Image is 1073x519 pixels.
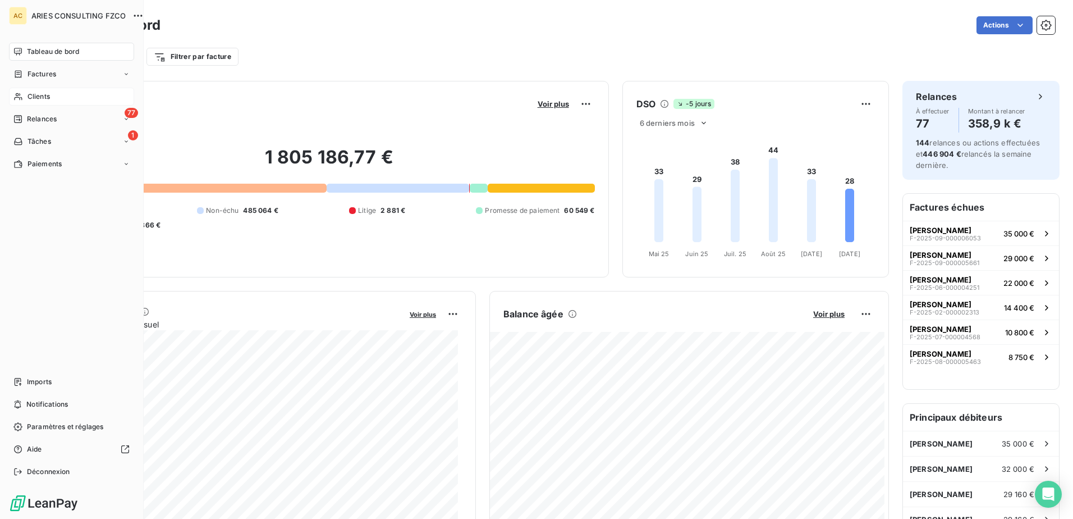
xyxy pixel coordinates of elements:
[910,251,971,259] span: [PERSON_NAME]
[910,275,971,284] span: [PERSON_NAME]
[9,7,27,25] div: AC
[839,250,860,258] tspan: [DATE]
[910,490,973,499] span: [PERSON_NAME]
[1003,254,1034,263] span: 29 000 €
[903,404,1059,431] h6: Principaux débiteurs
[564,206,594,216] span: 60 549 €
[813,309,845,318] span: Voir plus
[538,99,569,108] span: Voir plus
[1035,481,1062,508] div: Open Intercom Messenger
[1002,465,1034,474] span: 32 000 €
[125,108,138,118] span: 77
[1003,490,1034,499] span: 29 160 €
[910,309,979,316] span: F-2025-02-000002313
[673,99,714,109] span: -5 jours
[903,320,1059,344] button: [PERSON_NAME]F-2025-07-00000456810 800 €
[27,69,56,79] span: Factures
[968,115,1025,133] h4: 358,9 k €
[63,318,402,330] span: Chiffre d'affaires mensuel
[910,334,980,340] span: F-2025-07-000004568
[640,119,695,128] span: 6 derniers mois
[1002,439,1034,448] span: 35 000 €
[801,250,822,258] tspan: [DATE]
[810,309,848,319] button: Voir plus
[910,349,971,358] span: [PERSON_NAME]
[903,245,1059,270] button: [PERSON_NAME]F-2025-09-00000566129 000 €
[1003,279,1034,288] span: 22 000 €
[380,206,405,216] span: 2 881 €
[903,295,1059,320] button: [PERSON_NAME]F-2025-02-00000231314 400 €
[26,399,68,409] span: Notifications
[9,440,134,458] a: Aide
[534,99,572,109] button: Voir plus
[1003,229,1034,238] span: 35 000 €
[27,377,52,387] span: Imports
[410,311,436,318] span: Voir plus
[910,439,973,448] span: [PERSON_NAME]
[485,206,560,216] span: Promesse de paiement
[903,344,1059,369] button: [PERSON_NAME]F-2025-08-0000054638 750 €
[27,467,70,477] span: Déconnexion
[910,300,971,309] span: [PERSON_NAME]
[903,194,1059,221] h6: Factures échues
[146,48,239,66] button: Filtrer par facture
[1004,303,1034,312] span: 14 400 €
[910,465,973,474] span: [PERSON_NAME]
[27,47,79,57] span: Tableau de bord
[910,259,979,266] span: F-2025-09-000005661
[916,138,1040,170] span: relances ou actions effectuées et relancés la semaine dernière.
[27,114,57,124] span: Relances
[903,270,1059,295] button: [PERSON_NAME]F-2025-06-00000425122 000 €
[910,284,979,291] span: F-2025-06-000004251
[27,136,51,147] span: Tâches
[976,16,1033,34] button: Actions
[206,206,239,216] span: Non-échu
[910,358,981,365] span: F-2025-08-000005463
[916,115,950,133] h4: 77
[358,206,376,216] span: Litige
[903,221,1059,245] button: [PERSON_NAME]F-2025-09-00000605335 000 €
[761,250,786,258] tspan: Août 25
[724,250,746,258] tspan: Juil. 25
[648,250,669,258] tspan: Mai 25
[31,11,126,20] span: ARIES CONSULTING FZCO
[503,307,563,321] h6: Balance âgée
[406,309,439,319] button: Voir plus
[9,494,79,512] img: Logo LeanPay
[636,97,655,111] h6: DSO
[27,159,62,169] span: Paiements
[916,108,950,115] span: À effectuer
[63,146,595,180] h2: 1 805 186,77 €
[1005,328,1034,337] span: 10 800 €
[910,325,971,334] span: [PERSON_NAME]
[916,90,957,103] h6: Relances
[27,422,103,432] span: Paramètres et réglages
[968,108,1025,115] span: Montant à relancer
[243,206,278,216] span: 485 064 €
[923,149,961,158] span: 446 904 €
[910,235,981,242] span: F-2025-09-000006053
[685,250,708,258] tspan: Juin 25
[916,138,929,147] span: 144
[910,226,971,235] span: [PERSON_NAME]
[128,130,138,140] span: 1
[1008,353,1034,362] span: 8 750 €
[27,444,42,454] span: Aide
[27,92,50,102] span: Clients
